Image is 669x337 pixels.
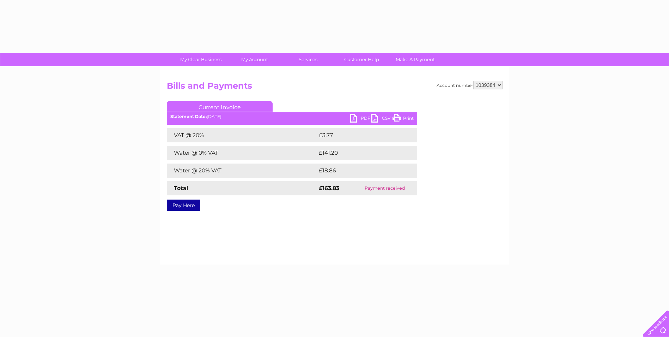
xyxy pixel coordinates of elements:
[393,114,414,124] a: Print
[172,53,230,66] a: My Clear Business
[167,101,273,112] a: Current Invoice
[225,53,284,66] a: My Account
[167,128,317,142] td: VAT @ 20%
[167,146,317,160] td: Water @ 0% VAT
[170,114,207,119] b: Statement Date:
[317,146,404,160] td: £141.20
[350,114,371,124] a: PDF
[167,164,317,178] td: Water @ 20% VAT
[279,53,337,66] a: Services
[167,114,417,119] div: [DATE]
[167,81,503,94] h2: Bills and Payments
[317,128,401,142] td: £3.77
[319,185,339,191] strong: £163.83
[317,164,403,178] td: £18.86
[174,185,188,191] strong: Total
[437,81,503,89] div: Account number
[333,53,391,66] a: Customer Help
[352,181,417,195] td: Payment received
[371,114,393,124] a: CSV
[386,53,444,66] a: Make A Payment
[167,200,200,211] a: Pay Here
